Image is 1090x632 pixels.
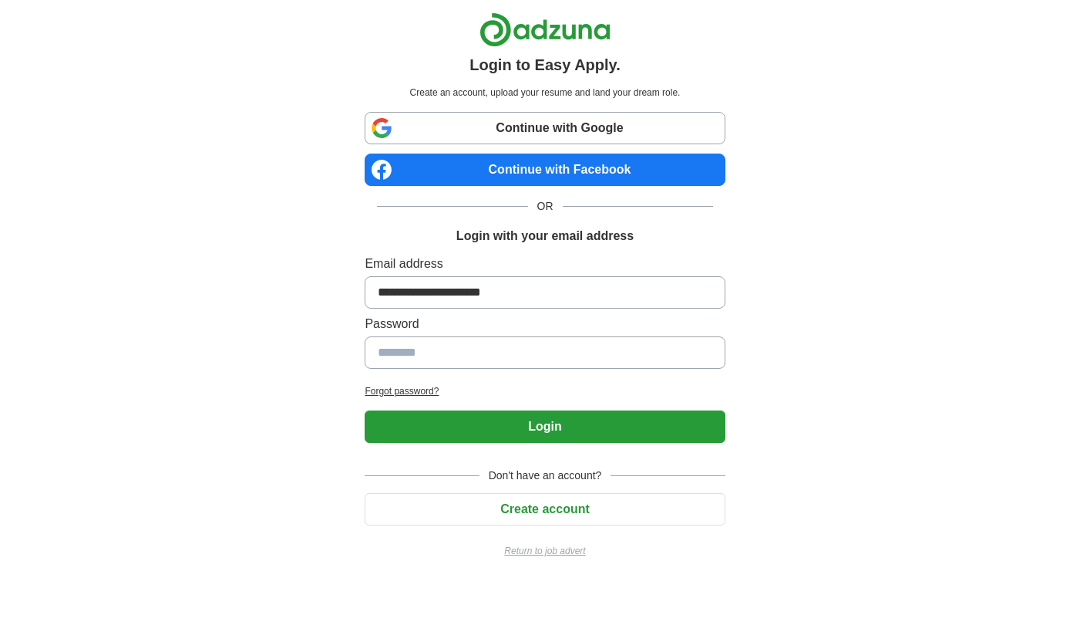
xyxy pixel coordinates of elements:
h1: Login to Easy Apply. [469,53,621,76]
label: Email address [365,255,725,273]
button: Login [365,411,725,443]
a: Continue with Google [365,112,725,144]
img: Adzuna logo [479,12,611,47]
span: Don't have an account? [479,468,611,484]
a: Return to job advert [365,544,725,558]
label: Password [365,315,725,333]
a: Continue with Facebook [365,154,725,186]
span: OR [528,198,563,215]
h1: Login with your email address [456,227,634,245]
button: Create account [365,493,725,526]
a: Create account [365,502,725,515]
p: Create an account, upload your resume and land your dream role. [368,86,722,100]
a: Forgot password? [365,384,725,398]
